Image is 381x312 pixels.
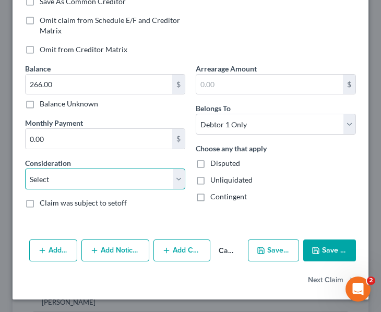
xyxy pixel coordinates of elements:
[308,270,356,292] button: Next Claim
[196,104,231,113] span: Belongs To
[367,277,375,285] span: 2
[25,158,71,169] label: Consideration
[81,239,149,261] button: Add Notice Address
[210,159,240,167] span: Disputed
[196,75,343,94] input: 0.00
[196,143,267,154] label: Choose any that apply
[25,63,51,74] label: Balance
[26,75,172,94] input: 0.00
[40,198,127,207] span: Claim was subject to setoff
[210,192,247,201] span: Contingent
[210,175,253,184] span: Unliquidated
[346,277,371,302] iframe: Intercom live chat
[172,75,185,94] div: $
[343,75,355,94] div: $
[29,239,77,261] button: Add Action
[40,16,180,35] span: Omit claim from Schedule E/F and Creditor Matrix
[210,241,244,261] button: Cancel
[248,239,299,261] button: Save & New
[40,45,127,54] span: Omit from Creditor Matrix
[26,129,172,149] input: 0.00
[153,239,210,261] button: Add Co-Debtor
[196,63,257,74] label: Arrearage Amount
[172,129,185,149] div: $
[303,239,356,261] button: Save & Close
[25,117,83,128] label: Monthly Payment
[40,99,98,109] label: Balance Unknown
